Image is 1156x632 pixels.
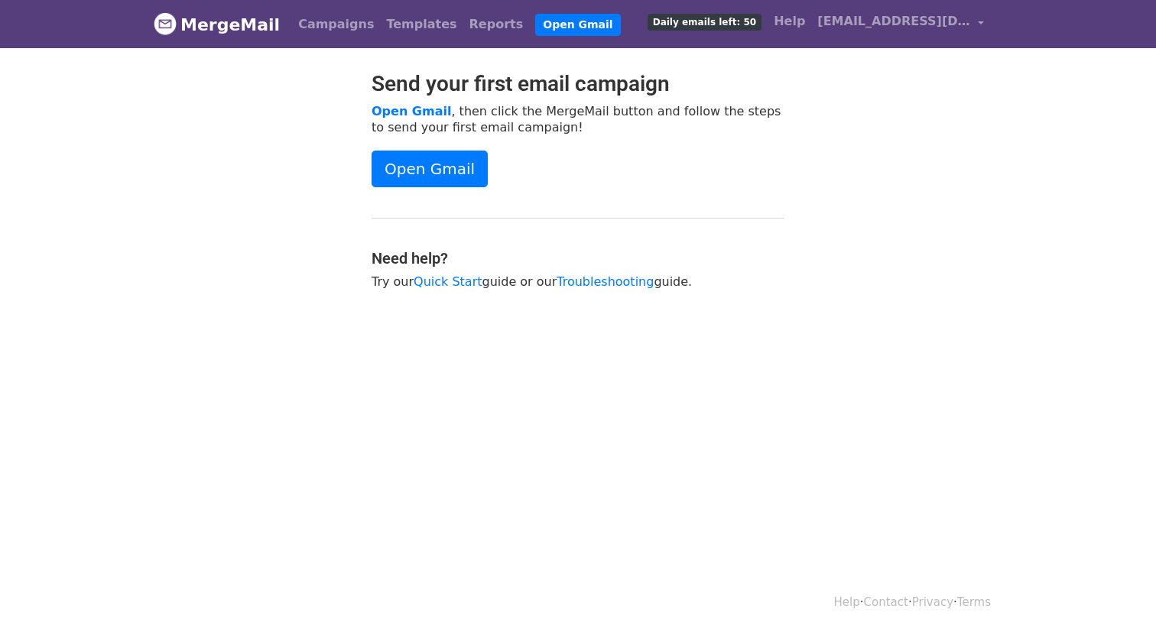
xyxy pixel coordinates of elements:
[817,12,970,31] span: [EMAIL_ADDRESS][DOMAIN_NAME]
[372,151,488,187] a: Open Gmail
[768,6,811,37] a: Help
[372,249,784,267] h4: Need help?
[372,104,451,118] a: Open Gmail
[292,9,380,40] a: Campaigns
[957,595,991,609] a: Terms
[535,14,620,36] a: Open Gmail
[154,12,177,35] img: MergeMail logo
[372,71,784,97] h2: Send your first email campaign
[414,274,482,289] a: Quick Start
[648,14,761,31] span: Daily emails left: 50
[834,595,860,609] a: Help
[372,103,784,135] p: , then click the MergeMail button and follow the steps to send your first email campaign!
[864,595,908,609] a: Contact
[380,9,463,40] a: Templates
[372,274,784,290] p: Try our guide or our guide.
[811,6,990,42] a: [EMAIL_ADDRESS][DOMAIN_NAME]
[912,595,953,609] a: Privacy
[463,9,530,40] a: Reports
[557,274,654,289] a: Troubleshooting
[641,6,768,37] a: Daily emails left: 50
[154,8,280,41] a: MergeMail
